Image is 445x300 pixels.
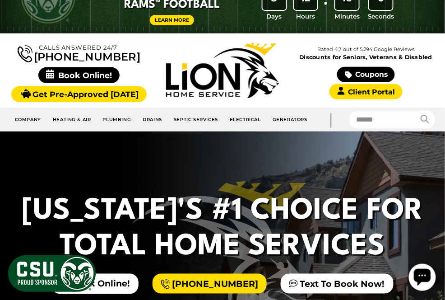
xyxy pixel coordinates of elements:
[4,4,31,31] div: Open chat widget
[20,193,425,265] h2: [US_STATE]'s #1 Choice For Total Home Services
[313,108,349,131] div: |
[329,84,403,99] a: Client Portal
[11,86,146,102] a: Get Pre-Approved [DATE]
[368,12,394,21] span: Seconds
[281,274,394,294] a: Text To Book Now!
[137,112,168,127] a: Drains
[97,112,137,127] a: Plumbing
[334,12,360,21] span: Minutes
[296,55,436,61] span: Discounts for Seniors, Veterans & Disabled
[153,274,267,294] a: [PHONE_NUMBER]
[267,112,313,127] a: Generators
[18,43,140,63] a: [PHONE_NUMBER]
[7,254,97,293] img: CSU Sponsor Badge
[47,112,97,127] a: Heating & Air
[337,67,395,82] a: Coupons
[294,45,438,54] p: Rated 4.7 out of 5,294 Google Reviews
[224,112,267,127] a: Electrical
[166,43,279,98] img: Lion Home Service
[38,67,120,83] span: Book Online!
[267,12,282,21] span: Days
[9,112,47,127] a: Company
[168,112,224,127] a: Septic Services
[297,12,315,21] span: Hours
[150,15,194,25] a: Learn More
